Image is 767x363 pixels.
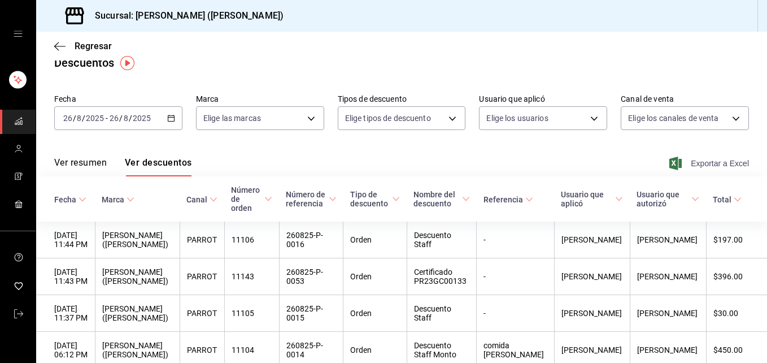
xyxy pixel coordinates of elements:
button: open drawer [14,29,23,38]
th: [DATE] 11:43 PM [36,258,95,295]
input: -- [109,114,119,123]
button: Regresar [54,41,112,51]
span: Nombre del descuento [413,190,469,208]
th: [PERSON_NAME] [554,258,630,295]
label: Fecha [54,95,182,103]
th: Descuento Staff [407,222,476,258]
span: Fecha [54,195,86,204]
span: Elige los usuarios [486,113,548,124]
th: [PERSON_NAME] ([PERSON_NAME]) [95,222,180,258]
span: Elige tipos de descuento [345,113,431,124]
span: / [119,114,123,123]
th: [PERSON_NAME] [630,258,706,295]
th: - [477,222,555,258]
th: Certificado PR23GC00133 [407,258,476,295]
span: Marca [102,195,134,204]
th: $197.00 [706,222,767,258]
th: 11105 [224,295,279,332]
span: Total [713,195,742,204]
span: Usuario que autorizó [637,190,699,208]
th: $30.00 [706,295,767,332]
th: [PERSON_NAME] [630,222,706,258]
th: $396.00 [706,258,767,295]
span: Elige los canales de venta [628,113,718,124]
th: [DATE] 11:44 PM [36,222,95,258]
th: Descuento Staff [407,295,476,332]
button: Ver resumen [54,157,107,176]
span: Elige las marcas [203,113,261,124]
th: - [477,295,555,332]
label: Canal de venta [621,95,749,103]
img: Tooltip marker [120,56,134,70]
input: -- [76,114,82,123]
input: ---- [132,114,151,123]
th: [PERSON_NAME] ([PERSON_NAME]) [95,258,180,295]
div: navigation tabs [54,157,191,176]
span: / [73,114,76,123]
th: Orden [343,258,407,295]
button: Ver descuentos [125,157,191,176]
th: - [477,258,555,295]
label: Tipos de descuento [338,95,466,103]
span: Canal [186,195,217,204]
input: -- [123,114,129,123]
th: Orden [343,222,407,258]
span: Regresar [75,41,112,51]
span: - [106,114,108,123]
th: 11106 [224,222,279,258]
th: PARROT [180,258,224,295]
span: Referencia [483,195,533,204]
label: Marca [196,95,324,103]
th: 260825-P-0015 [279,295,343,332]
div: Descuentos [54,54,114,71]
input: ---- [85,114,104,123]
th: [DATE] 11:37 PM [36,295,95,332]
span: Tipo de descuento [350,190,400,208]
th: PARROT [180,222,224,258]
th: 11143 [224,258,279,295]
span: Número de referencia [286,190,336,208]
h3: Sucursal: [PERSON_NAME] ([PERSON_NAME]) [86,9,284,23]
input: -- [63,114,73,123]
th: [PERSON_NAME] [554,295,630,332]
span: / [129,114,132,123]
th: [PERSON_NAME] ([PERSON_NAME]) [95,295,180,332]
span: Usuario que aplicó [561,190,623,208]
label: Usuario que aplicó [479,95,607,103]
th: PARROT [180,295,224,332]
span: Número de orden [231,185,272,213]
th: 260825-P-0016 [279,222,343,258]
th: [PERSON_NAME] [630,295,706,332]
span: / [82,114,85,123]
th: 260825-P-0053 [279,258,343,295]
th: Orden [343,295,407,332]
th: [PERSON_NAME] [554,222,630,258]
button: Exportar a Excel [672,157,749,170]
